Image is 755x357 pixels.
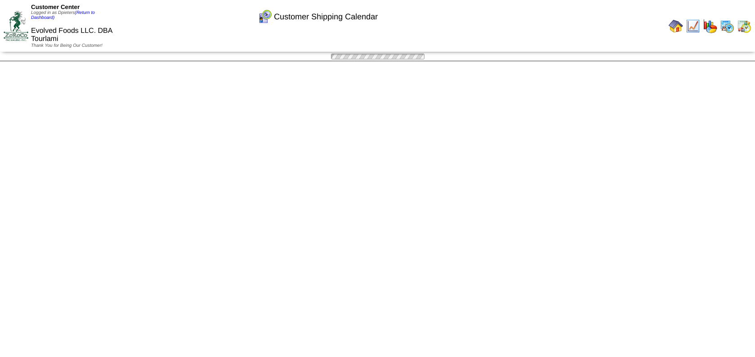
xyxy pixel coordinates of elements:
[737,19,751,33] img: calendarinout.gif
[31,10,95,20] a: (Return to Dashboard)
[4,11,28,41] img: ZoRoCo_Logo(Green%26Foil)%20jpg.webp
[31,10,95,20] span: Logged in as Dpieters
[703,19,717,33] img: graph.gif
[31,43,103,48] span: Thank You for Being Our Customer!
[31,4,80,10] span: Customer Center
[720,19,734,33] img: calendarprod.gif
[258,9,272,24] img: calendarcustomer.gif
[669,19,683,33] img: home.gif
[328,52,427,61] img: loading
[686,19,700,33] img: line_graph.gif
[31,27,112,43] span: Evolved Foods LLC. DBA Tourlami
[274,12,378,22] span: Customer Shipping Calendar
